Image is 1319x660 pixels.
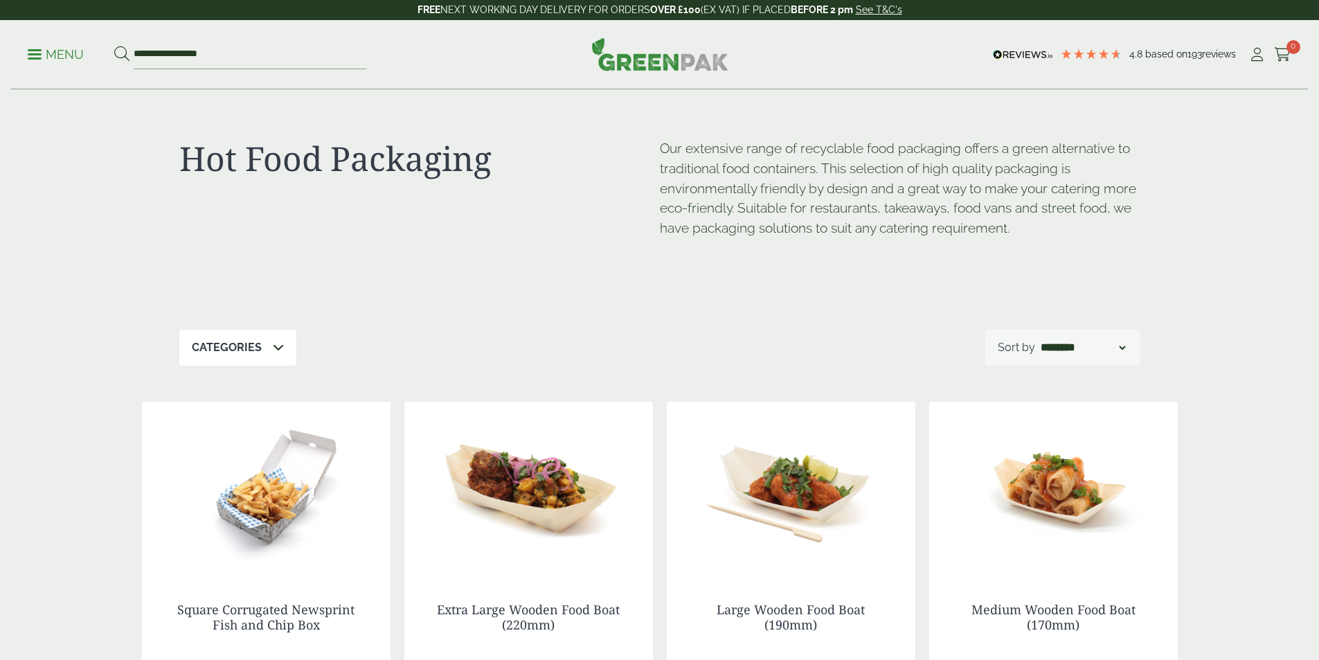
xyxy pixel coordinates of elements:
a: Large Wooden Food Boat (190mm) [717,601,865,633]
img: GreenPak Supplies [591,37,728,71]
strong: BEFORE 2 pm [791,4,853,15]
img: 2520069 Square News Fish n Chip Corrugated Box - Open with Chips [142,402,391,575]
a: Square Corrugated Newsprint Fish and Chip Box [177,601,355,633]
span: 4.8 [1129,48,1145,60]
p: Categories [192,339,262,356]
p: [URL][DOMAIN_NAME] [660,251,661,252]
a: Menu [28,46,84,60]
img: REVIEWS.io [993,50,1053,60]
span: reviews [1202,48,1236,60]
h1: Hot Food Packaging [179,139,660,179]
div: 4.8 Stars [1060,48,1122,60]
p: Menu [28,46,84,63]
span: Based on [1145,48,1187,60]
i: My Account [1248,48,1266,62]
p: Sort by [998,339,1035,356]
a: Medium Wooden Food Boat (170mm) [971,601,1136,633]
a: Extra Large Wooden Food Boat (220mm) [437,601,620,633]
select: Shop order [1038,339,1128,356]
strong: OVER £100 [650,4,701,15]
img: Medium Wooden Boat 170mm with food contents V2 2920004AC 1 [929,402,1178,575]
img: Large Wooden Boat 190mm with food contents 2920004AD [667,402,915,575]
span: 193 [1187,48,1202,60]
p: Our extensive range of recyclable food packaging offers a green alternative to traditional food c... [660,139,1140,238]
a: See T&C's [856,4,902,15]
img: Extra Large Wooden Boat 220mm with food contents V2 2920004AE [404,402,653,575]
i: Cart [1274,48,1291,62]
a: 0 [1274,44,1291,65]
strong: FREE [418,4,440,15]
span: 0 [1286,40,1300,54]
